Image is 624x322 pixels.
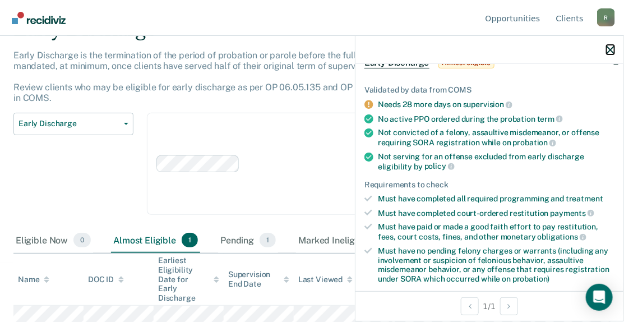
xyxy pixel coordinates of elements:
[500,297,518,315] button: Next Opportunity
[566,194,603,203] span: treatment
[296,228,396,253] div: Marked Ineligible
[298,275,353,284] div: Last Viewed
[364,85,614,95] div: Validated by data from COMS
[538,232,586,241] span: obligations
[260,233,276,247] span: 1
[88,275,124,284] div: DOC ID
[378,222,614,241] div: Must have paid or made a good faith effort to pay restitution, fees, court costs, fines, and othe...
[111,228,200,253] div: Almost Eligible
[378,99,614,109] div: Needs 28 more days on supervision
[73,233,91,247] span: 0
[13,228,93,253] div: Eligible Now
[378,246,614,284] div: Must have no pending felony charges or warrants (including any involvement or suspicion of feloni...
[158,256,219,303] div: Earliest Eligibility Date for Early Discharge
[378,194,614,204] div: Must have completed all required programming and
[378,128,614,147] div: Not convicted of a felony, assaultive misdemeanor, or offense requiring SORA registration while on
[378,208,614,218] div: Must have completed court-ordered restitution
[12,12,66,24] img: Recidiviz
[512,274,550,283] span: probation)
[19,119,119,128] span: Early Discharge
[551,209,595,218] span: payments
[228,270,289,289] div: Supervision End Date
[218,228,278,253] div: Pending
[513,138,557,147] span: probation
[461,297,479,315] button: Previous Opportunity
[378,152,614,171] div: Not serving for an offense excluded from early discharge eligibility by
[597,8,615,26] div: R
[586,284,613,311] div: Open Intercom Messenger
[13,50,566,104] p: Early Discharge is the termination of the period of probation or parole before the full-term disc...
[537,114,563,123] span: term
[424,162,455,171] span: policy
[182,233,198,247] span: 1
[18,275,49,284] div: Name
[597,8,615,26] button: Profile dropdown button
[355,291,623,321] div: 1 / 1
[364,180,614,190] div: Requirements to check
[378,114,614,124] div: No active PPO ordered during the probation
